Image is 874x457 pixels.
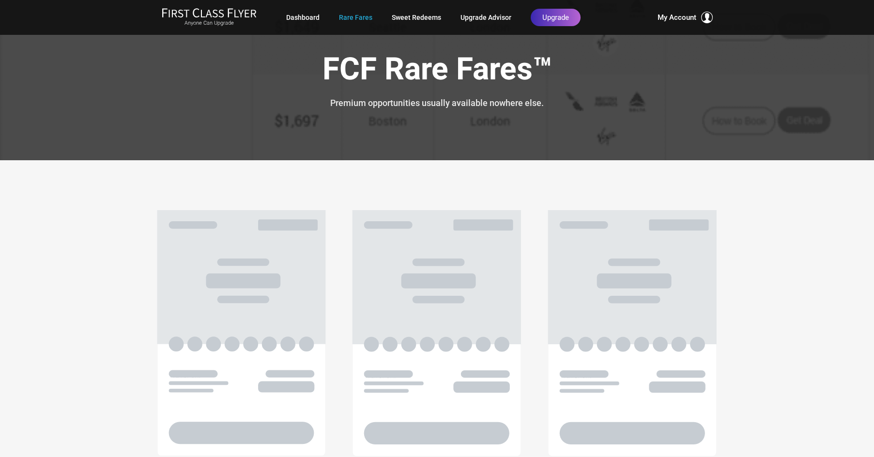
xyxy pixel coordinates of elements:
span: My Account [658,12,696,23]
small: Anyone Can Upgrade [162,20,257,27]
img: First Class Flyer [162,8,257,18]
h3: Premium opportunities usually available nowhere else. [161,98,713,108]
a: Sweet Redeems [392,9,441,26]
a: First Class FlyerAnyone Can Upgrade [162,8,257,27]
a: Rare Fares [339,9,372,26]
a: Dashboard [286,9,320,26]
h1: FCF Rare Fares™ [161,52,713,90]
a: Upgrade [531,9,581,26]
button: My Account [658,12,713,23]
a: Upgrade Advisor [460,9,511,26]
